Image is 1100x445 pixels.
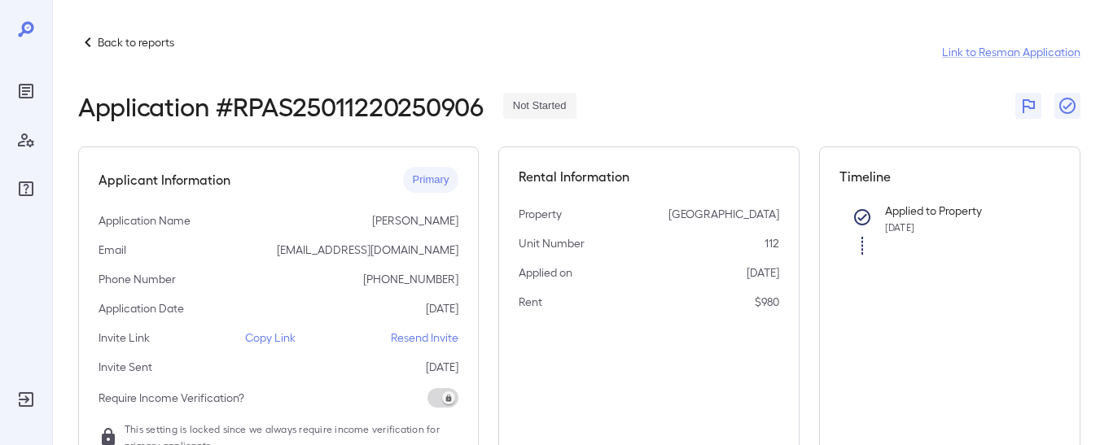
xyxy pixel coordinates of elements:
p: [PHONE_NUMBER] [363,271,458,287]
p: Phone Number [99,271,176,287]
p: Application Date [99,300,184,316]
p: 112 [765,235,779,251]
a: Link to Resman Application [942,44,1080,60]
p: [GEOGRAPHIC_DATA] [668,206,779,222]
p: Applied on [519,264,572,281]
p: Invite Sent [99,359,152,375]
p: [DATE] [426,300,458,316]
h5: Rental Information [519,167,778,186]
p: Require Income Verification? [99,390,244,406]
p: $980 [755,294,779,310]
p: Email [99,242,126,258]
p: Rent [519,294,542,310]
div: Reports [13,78,39,104]
p: Property [519,206,562,222]
p: [DATE] [426,359,458,375]
p: [PERSON_NAME] [372,212,458,229]
span: Primary [403,172,459,188]
p: Applied to Property [885,203,1034,219]
span: [DATE] [885,221,914,233]
p: [DATE] [747,264,779,281]
span: Not Started [503,98,576,114]
p: Application Name [99,212,191,229]
div: FAQ [13,176,39,202]
div: Log Out [13,386,39,412]
p: Resend Invite [391,329,458,346]
button: Close Report [1054,93,1080,119]
p: [EMAIL_ADDRESS][DOMAIN_NAME] [277,242,458,258]
p: Back to reports [98,34,174,50]
p: Unit Number [519,235,585,251]
h5: Applicant Information [99,170,230,190]
h5: Timeline [839,167,1060,186]
p: Invite Link [99,329,150,346]
h2: Application # RPAS25011220250906 [78,91,484,120]
button: Flag Report [1015,93,1041,119]
div: Manage Users [13,127,39,153]
p: Copy Link [245,329,296,346]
